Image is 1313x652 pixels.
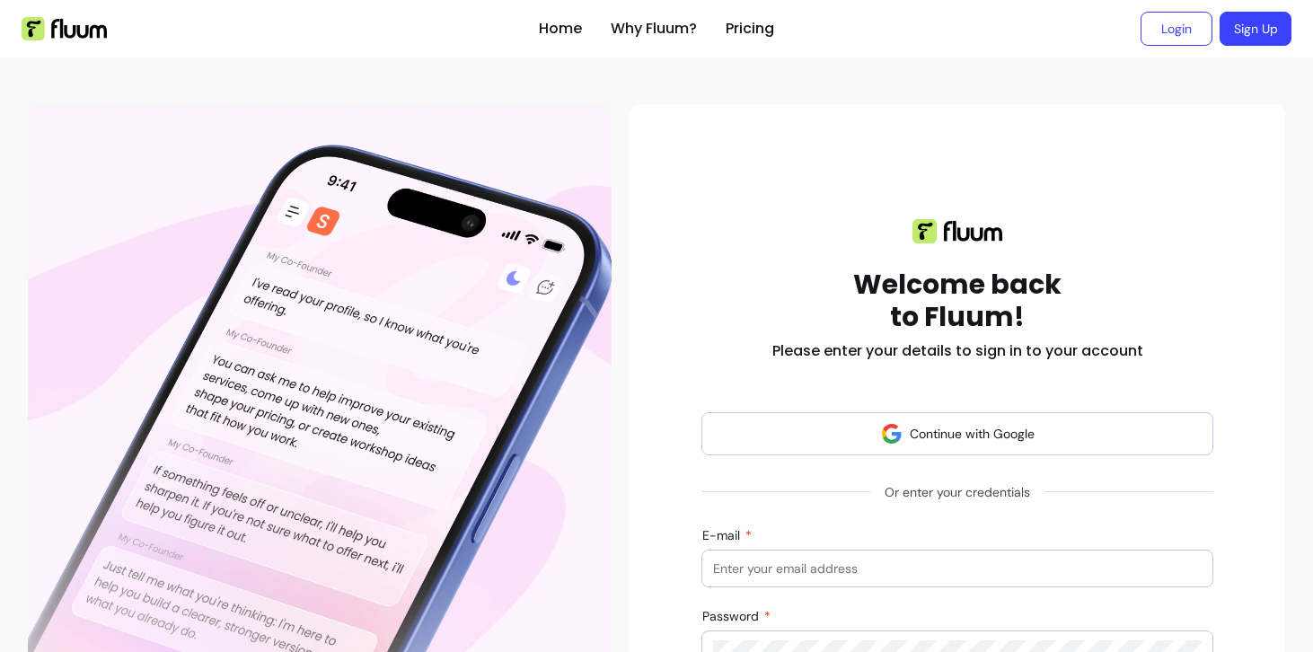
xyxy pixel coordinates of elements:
img: Fluum logo [912,219,1002,243]
h2: Please enter your details to sign in to your account [772,340,1143,362]
input: E-mail [713,559,1202,577]
h1: Welcome back to Fluum! [853,269,1062,333]
span: Password [702,608,762,624]
span: Or enter your credentials [870,476,1044,508]
img: avatar [881,423,903,445]
img: Fluum Logo [22,17,107,40]
a: Pricing [726,18,774,40]
button: Continue with Google [701,412,1213,455]
a: Login [1141,12,1212,46]
a: Home [539,18,582,40]
span: E-mail [702,527,744,543]
a: Why Fluum? [611,18,697,40]
a: Sign Up [1220,12,1291,46]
